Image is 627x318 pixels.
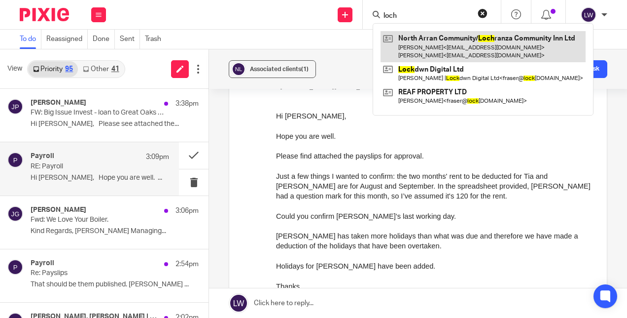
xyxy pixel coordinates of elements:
[78,61,124,77] a: Other41
[31,99,86,107] h4: [PERSON_NAME]
[120,30,140,49] a: Sent
[175,259,199,269] p: 2:54pm
[28,61,78,77] a: Priority95
[145,30,166,49] a: Trash
[250,66,309,72] span: Associated clients
[31,174,169,182] p: Hi [PERSON_NAME], Hope you are well. ...
[7,206,23,222] img: svg%3E
[581,7,596,23] img: svg%3E
[7,259,23,275] img: svg%3E
[175,206,199,216] p: 3:06pm
[229,60,316,78] button: Associated clients(1)
[276,83,452,90] span: <[PERSON_NAME][EMAIL_ADDRESS][DOMAIN_NAME]>
[301,66,309,72] span: (1)
[31,216,165,224] p: Fwd: We Love Your Boiler.
[46,30,88,49] a: Reassigned
[7,99,23,115] img: svg%3E
[31,227,199,236] p: Kind Regards, [PERSON_NAME] Managing...
[31,280,199,289] p: That should be them published. [PERSON_NAME] ...
[31,206,86,214] h4: [PERSON_NAME]
[478,8,488,18] button: Clear
[31,109,165,117] p: FW: Big Issue Invest - loan to Great Oaks - Billing
[7,64,22,74] span: View
[65,66,73,73] div: 95
[146,152,169,162] p: 3:09pm
[31,120,199,128] p: Hi [PERSON_NAME], Please see attached the...
[31,162,141,171] p: RE: Payroll
[31,152,54,160] h4: Payroll
[7,152,23,168] img: svg%3E
[20,30,41,49] a: To do
[383,12,471,21] input: Search
[111,66,119,73] div: 41
[31,259,54,268] h4: Payroll
[20,8,69,21] img: Pixie
[31,269,165,278] p: Re: Payslips
[231,62,246,77] img: svg%3E
[93,30,115,49] a: Done
[175,99,199,109] p: 3:38pm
